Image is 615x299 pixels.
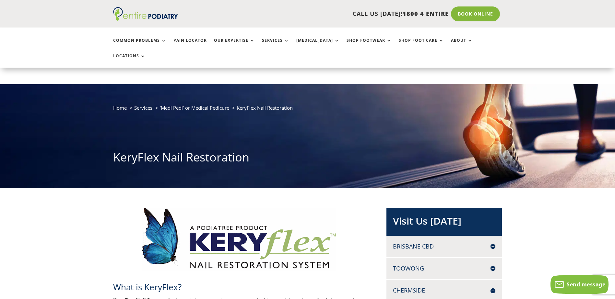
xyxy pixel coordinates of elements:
[403,10,449,17] span: 1800 4 ENTIRE
[160,105,229,111] a: ‘Medi Pedi’ or Medical Pedicure
[393,264,495,272] h4: Toowong
[262,38,289,52] a: Services
[113,105,127,111] a: Home
[451,38,473,52] a: About
[134,105,152,111] a: Services
[550,275,609,294] button: Send message
[393,214,495,231] h2: Visit Us [DATE]
[237,105,293,111] span: KeryFlex Nail Restoration
[113,7,178,21] img: logo (1)
[203,10,449,18] p: CALL US [DATE]!
[451,6,500,21] a: Book Online
[113,149,502,169] h1: KeryFlex Nail Restoration
[214,38,255,52] a: Our Expertise
[113,281,182,293] span: What is KeryFlex?
[567,281,605,288] span: Send message
[173,38,207,52] a: Pain Locator
[347,38,392,52] a: Shop Footwear
[113,16,178,22] a: Entire Podiatry
[399,38,444,52] a: Shop Foot Care
[296,38,339,52] a: [MEDICAL_DATA]
[393,286,495,294] h4: Chermside
[113,38,166,52] a: Common Problems
[113,54,146,68] a: Locations
[142,208,336,271] img: KeryFlex Nail Reconstuction Logo
[393,242,495,250] h4: Brisbane CBD
[113,104,502,117] nav: breadcrumb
